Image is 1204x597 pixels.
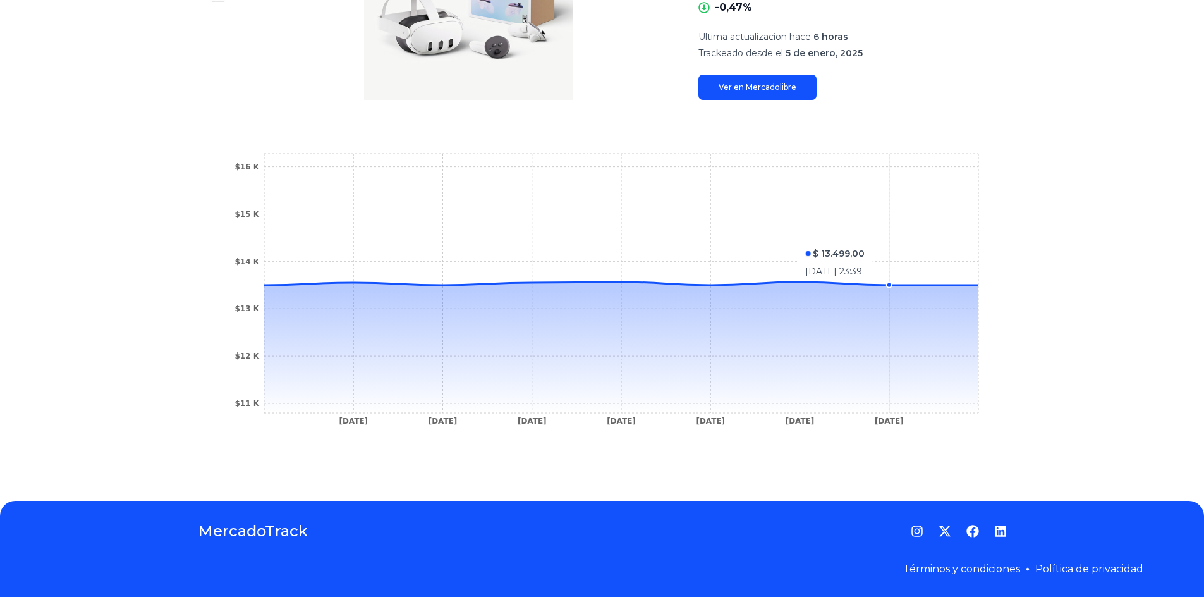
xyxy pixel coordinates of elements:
[234,163,259,171] tspan: $16 K
[911,525,923,538] a: Instagram
[234,210,259,219] tspan: $15 K
[198,521,308,541] a: MercadoTrack
[1035,563,1143,575] a: Política de privacidad
[428,417,457,426] tspan: [DATE]
[607,417,636,426] tspan: [DATE]
[234,352,259,360] tspan: $12 K
[966,525,979,538] a: Facebook
[234,304,259,313] tspan: $13 K
[786,47,863,59] span: 5 de enero, 2025
[994,525,1007,538] a: LinkedIn
[939,525,951,538] a: Twitter
[234,257,259,266] tspan: $14 K
[785,417,814,426] tspan: [DATE]
[234,399,259,408] tspan: $11 K
[874,417,903,426] tspan: [DATE]
[339,417,368,426] tspan: [DATE]
[903,563,1020,575] a: Términos y condiciones
[696,417,725,426] tspan: [DATE]
[517,417,546,426] tspan: [DATE]
[698,75,817,100] a: Ver en Mercadolibre
[698,47,783,59] span: Trackeado desde el
[813,31,848,42] span: 6 horas
[698,31,811,42] span: Ultima actualizacion hace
